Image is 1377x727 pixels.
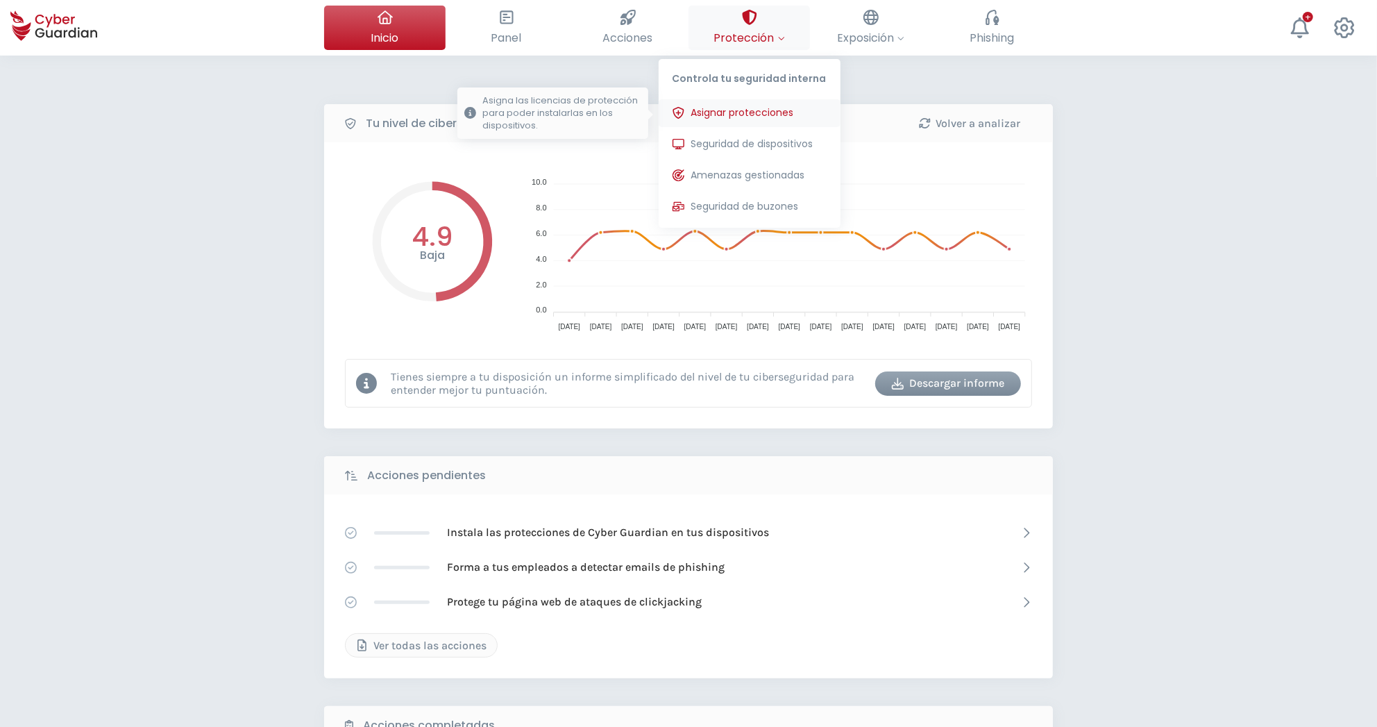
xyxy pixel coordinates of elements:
[779,323,801,331] tspan: [DATE]
[688,6,810,50] button: ProtecciónControla tu seguridad internaAsignar proteccionesAsigna las licencias de protección par...
[810,6,931,50] button: Exposición
[491,29,522,47] span: Panel
[536,203,546,212] tspan: 8.0
[872,323,895,331] tspan: [DATE]
[447,594,702,610] p: Protege tu página web de ataques de clickjacking
[567,6,688,50] button: Acciones
[747,323,769,331] tspan: [DATE]
[536,229,546,237] tspan: 6.0
[447,525,769,540] p: Instala las protecciones de Cyber Guardian en tus dispositivos
[714,29,785,47] span: Protección
[652,323,675,331] tspan: [DATE]
[603,29,653,47] span: Acciones
[904,323,927,331] tspan: [DATE]
[391,370,865,396] p: Tienes siempre a tu disposición un informe simplificado del nivel de tu ciberseguridad para enten...
[841,323,863,331] tspan: [DATE]
[691,168,805,183] span: Amenazas gestionadas
[691,106,794,120] span: Asignar protecciones
[356,637,487,654] div: Ver todas las acciones
[691,137,813,151] span: Seguridad de dispositivos
[536,306,546,314] tspan: 0.0
[999,323,1021,331] tspan: [DATE]
[810,323,832,331] tspan: [DATE]
[967,323,989,331] tspan: [DATE]
[897,111,1042,135] button: Volver a analizar
[691,199,799,214] span: Seguridad de buzones
[536,255,546,263] tspan: 4.0
[659,193,840,221] button: Seguridad de buzones
[837,29,904,47] span: Exposición
[366,115,514,132] b: Tu nivel de ciberseguridad
[936,323,958,331] tspan: [DATE]
[659,59,840,92] p: Controla tu seguridad interna
[684,323,707,331] tspan: [DATE]
[367,467,486,484] b: Acciones pendientes
[659,131,840,158] button: Seguridad de dispositivos
[716,323,738,331] tspan: [DATE]
[1303,12,1313,22] div: +
[590,323,612,331] tspan: [DATE]
[324,6,446,50] button: Inicio
[621,323,643,331] tspan: [DATE]
[659,162,840,190] button: Amenazas gestionadas
[970,29,1015,47] span: Phishing
[659,99,840,127] button: Asignar proteccionesAsigna las licencias de protección para poder instalarlas en los dispositivos.
[345,633,498,658] button: Ver todas las acciones
[536,281,546,289] tspan: 2.0
[907,115,1032,132] div: Volver a analizar
[886,375,1011,392] div: Descargar informe
[371,29,399,47] span: Inicio
[532,178,546,187] tspan: 10.0
[447,560,725,575] p: Forma a tus empleados a detectar emails de phishing
[875,371,1021,396] button: Descargar informe
[446,6,567,50] button: Panel
[483,94,641,132] p: Asigna las licencias de protección para poder instalarlas en los dispositivos.
[931,6,1053,50] button: Phishing
[559,323,581,331] tspan: [DATE]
